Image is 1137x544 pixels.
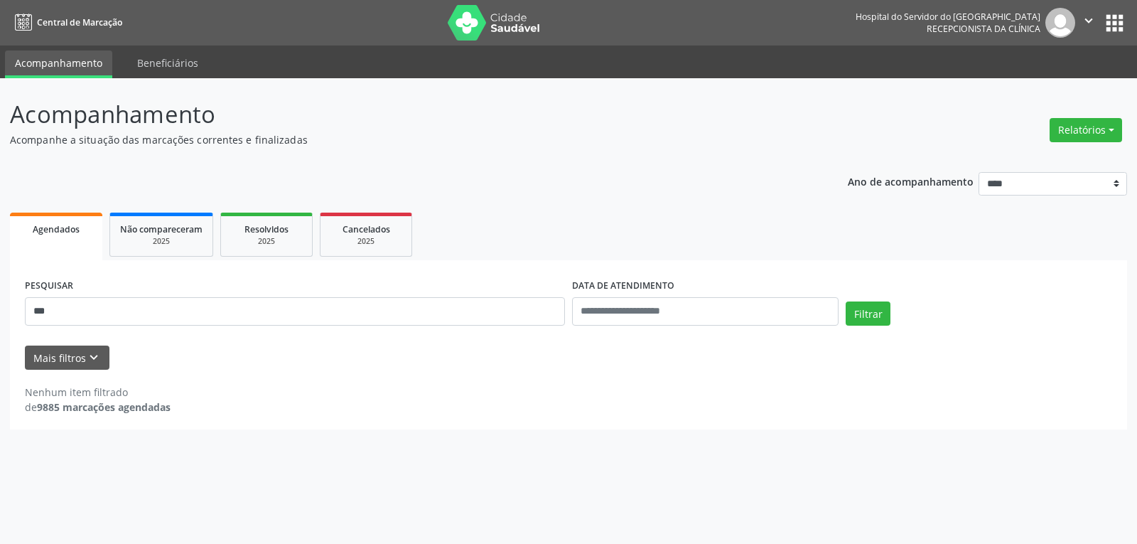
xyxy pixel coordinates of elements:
i: keyboard_arrow_down [86,350,102,366]
div: Nenhum item filtrado [25,385,171,400]
span: Recepcionista da clínica [927,23,1040,35]
a: Central de Marcação [10,11,122,34]
p: Acompanhamento [10,97,792,132]
div: 2025 [120,236,203,247]
i:  [1081,13,1096,28]
div: de [25,400,171,415]
button: Relatórios [1050,118,1122,142]
a: Beneficiários [127,50,208,75]
button: apps [1102,11,1127,36]
button: Filtrar [846,302,890,326]
span: Agendados [33,223,80,235]
label: PESQUISAR [25,275,73,297]
div: 2025 [231,236,302,247]
span: Central de Marcação [37,16,122,28]
span: Cancelados [343,223,390,235]
strong: 9885 marcações agendadas [37,400,171,414]
span: Resolvidos [244,223,289,235]
button: Mais filtroskeyboard_arrow_down [25,346,109,370]
label: DATA DE ATENDIMENTO [572,275,674,297]
a: Acompanhamento [5,50,112,78]
p: Ano de acompanhamento [848,172,974,190]
button:  [1075,8,1102,38]
div: 2025 [330,236,402,247]
span: Não compareceram [120,223,203,235]
img: img [1045,8,1075,38]
div: Hospital do Servidor do [GEOGRAPHIC_DATA] [856,11,1040,23]
p: Acompanhe a situação das marcações correntes e finalizadas [10,132,792,147]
